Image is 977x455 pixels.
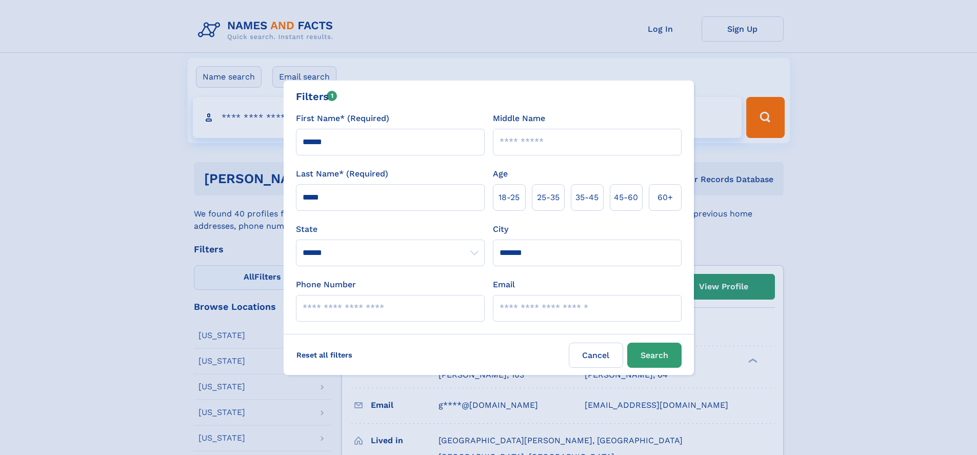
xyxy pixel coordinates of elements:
label: City [493,223,508,235]
label: Reset all filters [290,343,359,367]
label: Cancel [569,343,623,368]
label: Age [493,168,508,180]
label: Phone Number [296,279,356,291]
label: State [296,223,485,235]
label: Email [493,279,515,291]
button: Search [627,343,682,368]
span: 25‑35 [537,191,560,204]
span: 45‑60 [614,191,638,204]
div: Filters [296,89,337,104]
span: 60+ [657,191,673,204]
label: Last Name* (Required) [296,168,388,180]
label: First Name* (Required) [296,112,389,125]
span: 18‑25 [499,191,520,204]
label: Middle Name [493,112,545,125]
span: 35‑45 [575,191,599,204]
